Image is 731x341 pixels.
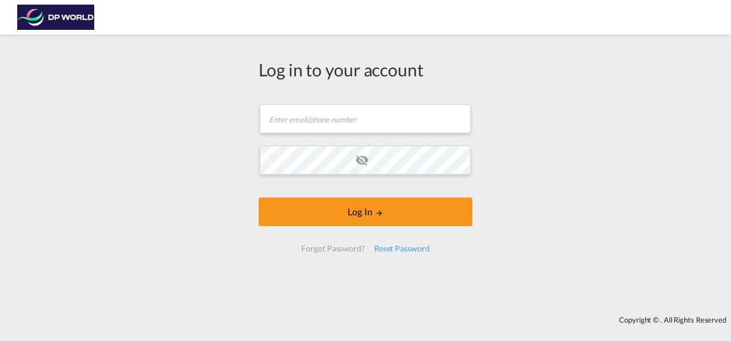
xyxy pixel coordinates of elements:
input: Enter email/phone number [260,104,471,133]
div: Reset Password [370,238,434,259]
md-icon: icon-eye-off [355,153,369,167]
div: Log in to your account [259,57,472,82]
div: Forgot Password? [297,238,369,259]
button: LOGIN [259,197,472,226]
img: c08ca190194411f088ed0f3ba295208c.png [17,5,95,30]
